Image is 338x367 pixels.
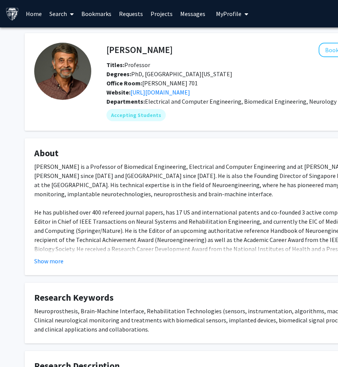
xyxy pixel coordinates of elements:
span: Electrical and Computer Engineering, Biomedical Engineering, Neurology [145,98,336,105]
iframe: Chat [6,333,32,361]
b: Office Room: [106,79,142,87]
a: Bookmarks [78,0,115,27]
span: [PERSON_NAME] 701 [106,79,198,87]
img: Johns Hopkins University Logo [6,7,19,21]
b: Website: [106,88,130,96]
b: Degrees: [106,70,131,78]
a: Opens in a new tab [130,88,190,96]
b: Titles: [106,61,124,69]
h4: [PERSON_NAME] [106,43,173,57]
a: Search [46,0,78,27]
a: Requests [115,0,147,27]
span: Professor [106,61,150,69]
mat-chip: Accepting Students [106,109,166,121]
a: Home [22,0,46,27]
a: Projects [147,0,176,27]
b: Departments: [106,98,145,105]
button: Show more [34,256,63,266]
span: My Profile [216,10,241,18]
img: Profile Picture [34,43,91,100]
span: PhD, [GEOGRAPHIC_DATA][US_STATE] [106,70,232,78]
a: Messages [176,0,209,27]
